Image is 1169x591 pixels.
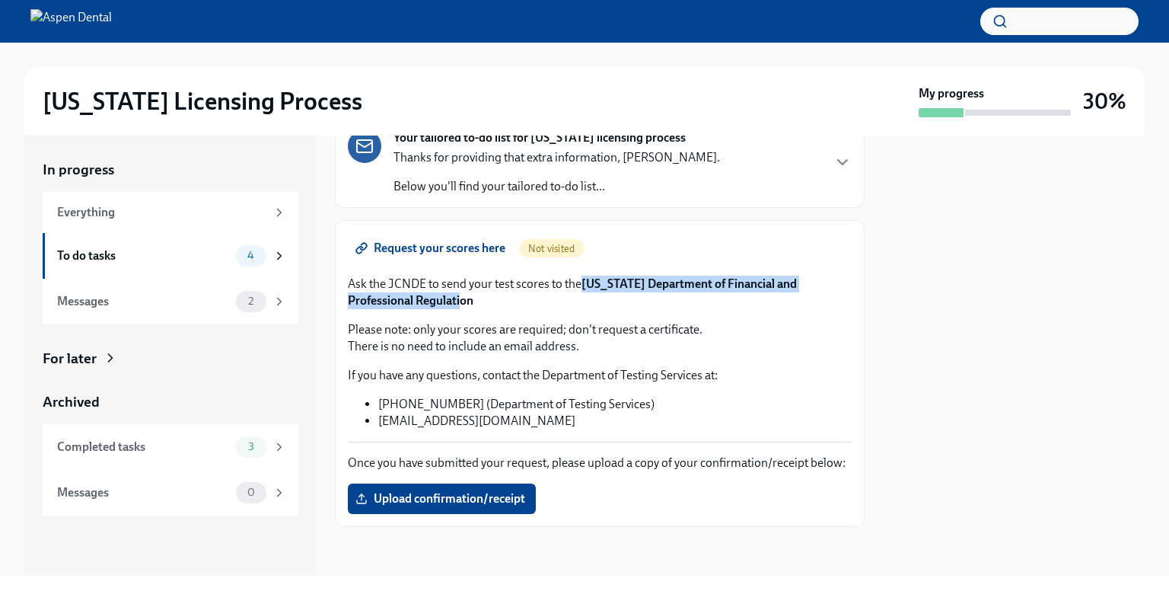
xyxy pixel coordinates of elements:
div: For later [43,349,97,369]
span: Not visited [519,243,584,254]
h2: [US_STATE] Licensing Process [43,86,362,117]
div: To do tasks [57,248,230,264]
p: Thanks for providing that extra information, [PERSON_NAME]. [393,149,720,166]
span: 0 [238,487,264,498]
label: Upload confirmation/receipt [348,484,536,514]
a: Messages2 [43,279,298,324]
a: Messages0 [43,470,298,516]
p: Once you have submitted your request, please upload a copy of your confirmation/receipt below: [348,455,852,471]
div: Messages [57,293,230,310]
span: 3 [239,441,263,452]
p: Ask the JCNDE to send your test scores to the [348,276,852,309]
span: 2 [239,295,263,307]
div: Everything [57,204,266,221]
div: Completed tasks [57,439,230,455]
a: Request your scores here [348,233,516,264]
li: [EMAIL_ADDRESS][DOMAIN_NAME] [378,413,852,430]
p: Please note: only your scores are required; don't request a certificate. There is no need to incl... [348,321,852,355]
a: Completed tasks3 [43,424,298,470]
li: [PHONE_NUMBER] (Department of Testing Services) [378,396,852,413]
p: If you have any questions, contact the Department of Testing Services at: [348,367,852,384]
strong: Your tailored to-do list for [US_STATE] licensing process [393,129,686,146]
strong: My progress [919,85,984,102]
span: Upload confirmation/receipt [358,491,525,506]
div: Messages [57,484,230,501]
a: Archived [43,392,298,412]
span: 4 [238,250,263,261]
p: Below you'll find your tailored to-do list... [393,178,720,195]
span: Request your scores here [358,241,505,256]
a: Everything [43,192,298,233]
a: For later [43,349,298,369]
img: Aspen Dental [30,9,112,34]
a: In progress [43,160,298,180]
h3: 30% [1083,88,1126,115]
a: To do tasks4 [43,233,298,279]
